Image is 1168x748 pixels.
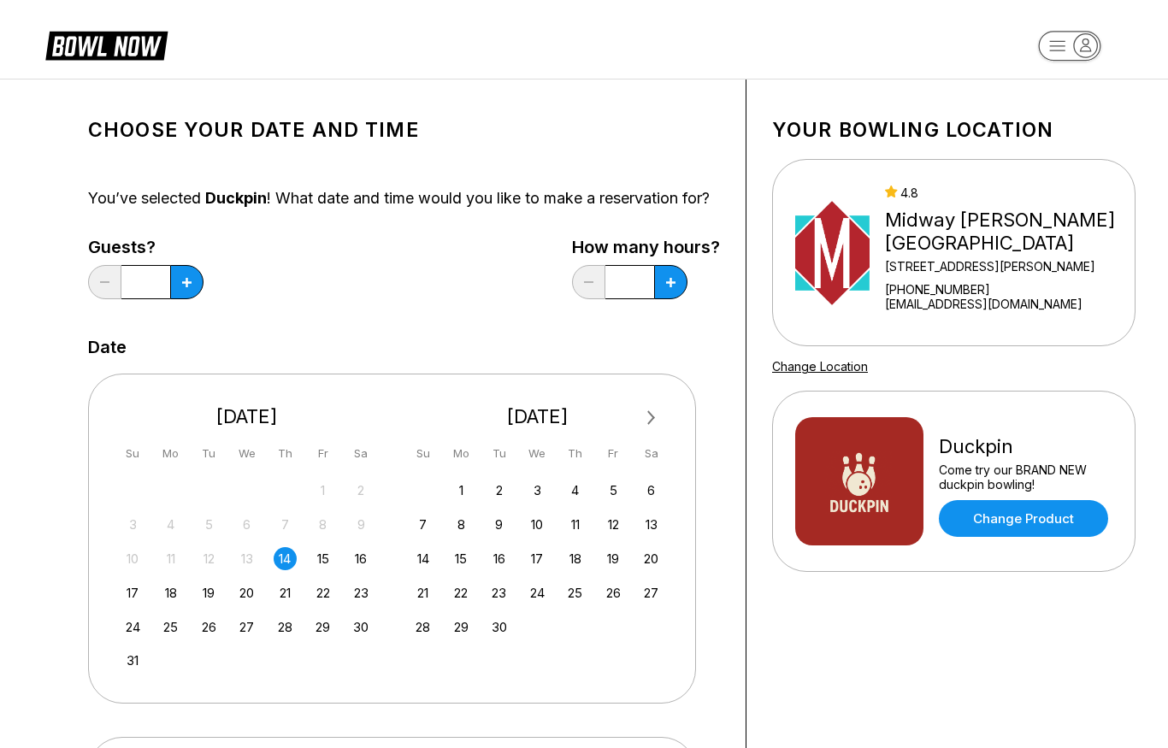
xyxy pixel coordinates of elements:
[526,547,549,570] div: Choose Wednesday, September 17th, 2025
[311,615,334,639] div: Choose Friday, August 29th, 2025
[411,513,434,536] div: Choose Sunday, September 7th, 2025
[121,581,145,604] div: Choose Sunday, August 17th, 2025
[487,513,510,536] div: Choose Tuesday, September 9th, 2025
[350,615,373,639] div: Choose Saturday, August 30th, 2025
[121,615,145,639] div: Choose Sunday, August 24th, 2025
[602,479,625,502] div: Choose Friday, September 5th, 2025
[885,259,1128,274] div: [STREET_ADDRESS][PERSON_NAME]
[411,581,434,604] div: Choose Sunday, September 21st, 2025
[563,513,587,536] div: Choose Thursday, September 11th, 2025
[115,405,380,428] div: [DATE]
[487,442,510,465] div: Tu
[885,297,1128,311] a: [EMAIL_ADDRESS][DOMAIN_NAME]
[640,581,663,604] div: Choose Saturday, September 27th, 2025
[939,435,1112,458] div: Duckpin
[119,477,375,673] div: month 2025-08
[311,581,334,604] div: Choose Friday, August 22nd, 2025
[198,615,221,639] div: Choose Tuesday, August 26th, 2025
[198,442,221,465] div: Tu
[487,479,510,502] div: Choose Tuesday, September 2nd, 2025
[772,359,868,374] a: Change Location
[235,581,258,604] div: Choose Wednesday, August 20th, 2025
[563,479,587,502] div: Choose Thursday, September 4th, 2025
[235,513,258,536] div: Not available Wednesday, August 6th, 2025
[450,513,473,536] div: Choose Monday, September 8th, 2025
[487,615,510,639] div: Choose Tuesday, September 30th, 2025
[350,513,373,536] div: Not available Saturday, August 9th, 2025
[274,547,297,570] div: Choose Thursday, August 14th, 2025
[939,462,1112,492] div: Come try our BRAND NEW duckpin bowling!
[159,513,182,536] div: Not available Monday, August 4th, 2025
[450,581,473,604] div: Choose Monday, September 22nd, 2025
[563,581,587,604] div: Choose Thursday, September 25th, 2025
[350,547,373,570] div: Choose Saturday, August 16th, 2025
[602,547,625,570] div: Choose Friday, September 19th, 2025
[121,547,145,570] div: Not available Sunday, August 10th, 2025
[311,547,334,570] div: Choose Friday, August 15th, 2025
[640,513,663,536] div: Choose Saturday, September 13th, 2025
[88,118,720,142] h1: Choose your Date and time
[640,547,663,570] div: Choose Saturday, September 20th, 2025
[487,581,510,604] div: Choose Tuesday, September 23rd, 2025
[885,209,1128,255] div: Midway [PERSON_NAME][GEOGRAPHIC_DATA]
[487,547,510,570] div: Choose Tuesday, September 16th, 2025
[88,238,204,256] label: Guests?
[410,477,666,639] div: month 2025-09
[563,442,587,465] div: Th
[121,442,145,465] div: Su
[350,479,373,502] div: Not available Saturday, August 2nd, 2025
[602,513,625,536] div: Choose Friday, September 12th, 2025
[602,581,625,604] div: Choose Friday, September 26th, 2025
[640,479,663,502] div: Choose Saturday, September 6th, 2025
[311,513,334,536] div: Not available Friday, August 8th, 2025
[350,442,373,465] div: Sa
[159,615,182,639] div: Choose Monday, August 25th, 2025
[450,547,473,570] div: Choose Monday, September 15th, 2025
[121,649,145,672] div: Choose Sunday, August 31st, 2025
[939,500,1108,537] a: Change Product
[274,442,297,465] div: Th
[563,547,587,570] div: Choose Thursday, September 18th, 2025
[121,513,145,536] div: Not available Sunday, August 3rd, 2025
[198,547,221,570] div: Not available Tuesday, August 12th, 2025
[159,442,182,465] div: Mo
[311,479,334,502] div: Not available Friday, August 1st, 2025
[885,186,1128,200] div: 4.8
[526,513,549,536] div: Choose Wednesday, September 10th, 2025
[450,479,473,502] div: Choose Monday, September 1st, 2025
[411,547,434,570] div: Choose Sunday, September 14th, 2025
[450,615,473,639] div: Choose Monday, September 29th, 2025
[198,581,221,604] div: Choose Tuesday, August 19th, 2025
[638,404,665,432] button: Next Month
[526,581,549,604] div: Choose Wednesday, September 24th, 2025
[350,581,373,604] div: Choose Saturday, August 23rd, 2025
[274,581,297,604] div: Choose Thursday, August 21st, 2025
[274,615,297,639] div: Choose Thursday, August 28th, 2025
[235,547,258,570] div: Not available Wednesday, August 13th, 2025
[274,513,297,536] div: Not available Thursday, August 7th, 2025
[88,189,720,208] div: You’ve selected ! What date and time would you like to make a reservation for?
[526,442,549,465] div: We
[795,189,870,317] img: Midway Bowling - Carlisle
[526,479,549,502] div: Choose Wednesday, September 3rd, 2025
[411,615,434,639] div: Choose Sunday, September 28th, 2025
[159,547,182,570] div: Not available Monday, August 11th, 2025
[198,513,221,536] div: Not available Tuesday, August 5th, 2025
[772,118,1136,142] h1: Your bowling location
[88,338,127,356] label: Date
[311,442,334,465] div: Fr
[235,442,258,465] div: We
[885,282,1128,297] div: [PHONE_NUMBER]
[405,405,670,428] div: [DATE]
[450,442,473,465] div: Mo
[795,417,923,545] img: Duckpin
[602,442,625,465] div: Fr
[640,442,663,465] div: Sa
[205,189,267,207] span: Duckpin
[159,581,182,604] div: Choose Monday, August 18th, 2025
[572,238,720,256] label: How many hours?
[411,442,434,465] div: Su
[235,615,258,639] div: Choose Wednesday, August 27th, 2025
